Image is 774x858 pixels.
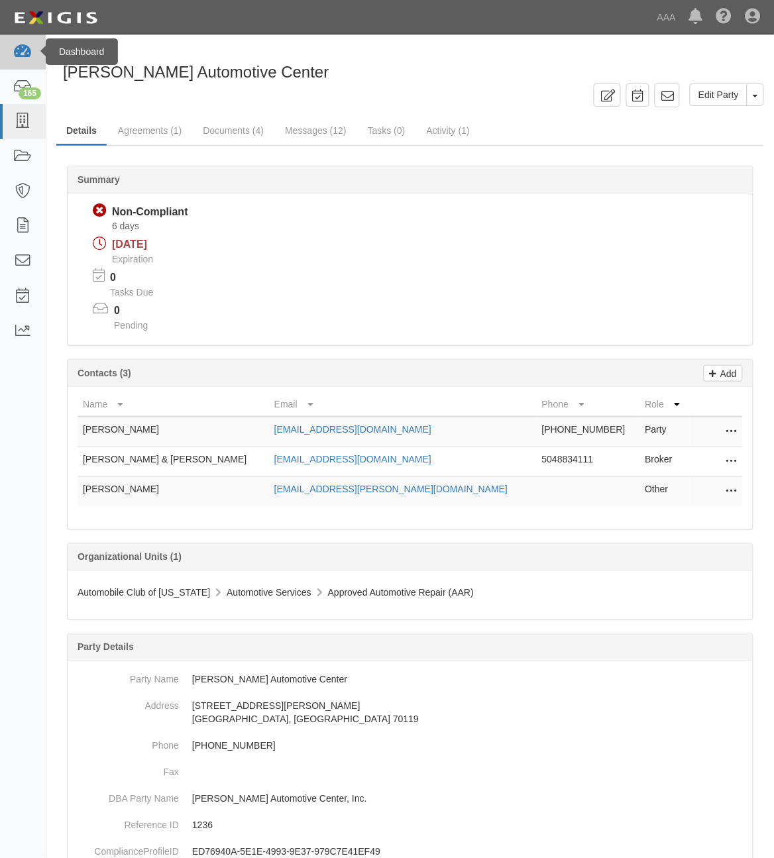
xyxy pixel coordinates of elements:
[114,303,164,319] p: 0
[73,733,747,759] dd: [PHONE_NUMBER]
[46,38,118,65] div: Dashboard
[56,50,764,83] div: Santos Automotive Center
[63,63,329,81] span: [PERSON_NAME] Automotive Center
[78,368,131,378] b: Contacts (3)
[73,759,179,779] dt: Fax
[193,117,274,144] a: Documents (4)
[19,87,41,99] div: 165
[112,254,153,264] span: Expiration
[78,392,269,417] th: Name
[10,6,101,30] img: logo-5460c22ac91f19d4615b14bd174203de0afe785f0fc80cf4dbbc73dc1793850b.png
[640,417,690,447] td: Party
[78,447,269,476] td: [PERSON_NAME] & [PERSON_NAME]
[93,204,107,218] i: Non-Compliant
[640,447,690,476] td: Broker
[112,239,147,250] span: [DATE]
[112,205,188,220] div: Non-Compliant
[274,484,508,494] a: [EMAIL_ADDRESS][PERSON_NAME][DOMAIN_NAME]
[110,287,153,297] span: Tasks Due
[78,476,269,506] td: [PERSON_NAME]
[716,9,732,25] i: Help Center - Complianz
[73,786,179,806] dt: DBA Party Name
[537,447,640,476] td: 5048834111
[56,117,107,146] a: Details
[73,693,747,733] dd: [STREET_ADDRESS][PERSON_NAME] [GEOGRAPHIC_DATA], [GEOGRAPHIC_DATA] 70119
[114,320,148,331] span: Pending
[274,424,431,435] a: [EMAIL_ADDRESS][DOMAIN_NAME]
[640,476,690,506] td: Other
[192,792,747,806] p: [PERSON_NAME] Automotive Center, Inc.
[78,588,210,598] span: Automobile Club of [US_STATE]
[73,667,179,686] dt: Party Name
[640,392,690,417] th: Role
[73,667,747,693] dd: [PERSON_NAME] Automotive Center
[73,693,179,713] dt: Address
[78,552,182,563] b: Organizational Units (1)
[108,117,192,144] a: Agreements (1)
[227,588,311,598] span: Automotive Services
[110,270,170,286] p: 0
[358,117,415,144] a: Tasks (0)
[537,392,640,417] th: Phone
[269,392,537,417] th: Email
[112,221,139,231] span: Since 08/29/2025
[78,417,269,447] td: [PERSON_NAME]
[275,117,357,144] a: Messages (12)
[690,83,747,106] a: Edit Party
[73,733,179,753] dt: Phone
[62,50,329,61] div: Party
[78,642,134,653] b: Party Details
[328,588,474,598] span: Approved Automotive Repair (AAR)
[274,454,431,464] a: [EMAIL_ADDRESS][DOMAIN_NAME]
[651,4,683,30] a: AAA
[417,117,480,144] a: Activity (1)
[537,417,640,447] td: [PHONE_NUMBER]
[192,819,747,832] p: 1236
[78,174,120,185] b: Summary
[704,365,743,382] a: Add
[717,366,737,381] p: Add
[73,812,179,832] dt: Reference ID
